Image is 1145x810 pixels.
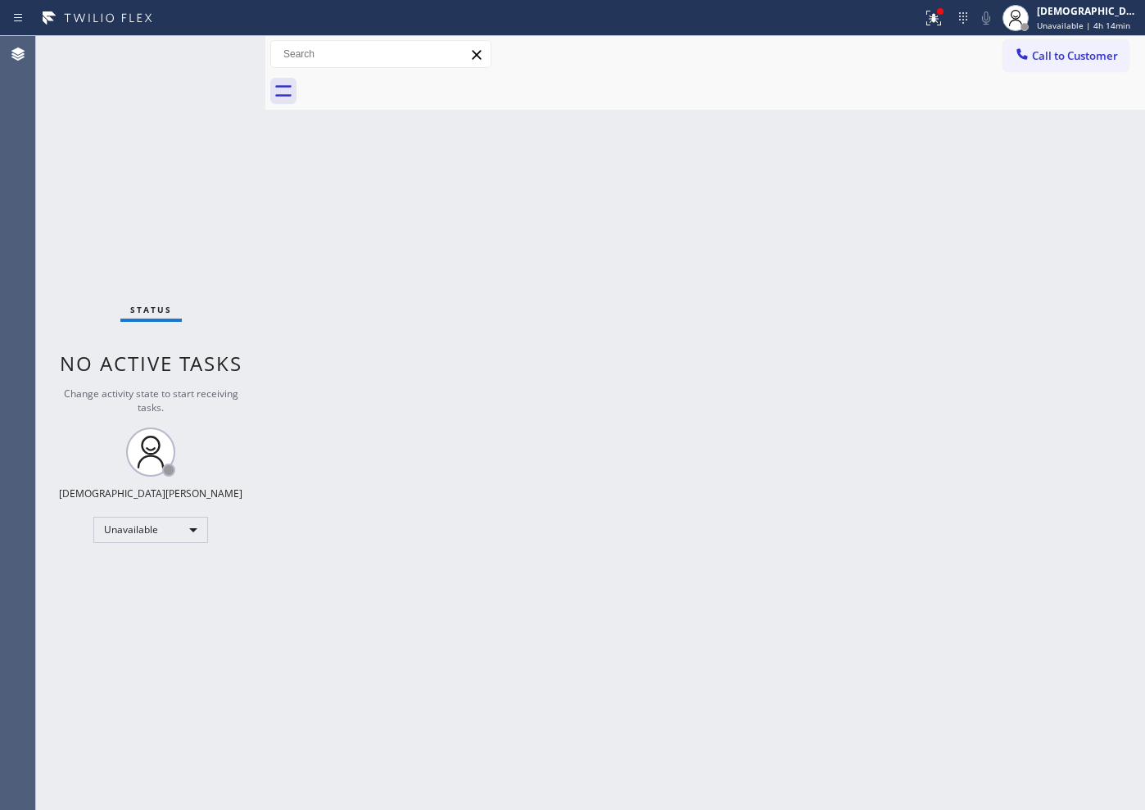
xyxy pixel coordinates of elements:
span: Call to Customer [1032,48,1118,63]
input: Search [271,41,491,67]
div: [DEMOGRAPHIC_DATA][PERSON_NAME] [59,486,242,500]
div: [DEMOGRAPHIC_DATA][PERSON_NAME] [1037,4,1140,18]
button: Call to Customer [1003,40,1129,71]
button: Mute [975,7,998,29]
span: Unavailable | 4h 14min [1037,20,1130,31]
span: No active tasks [60,350,242,377]
div: Unavailable [93,517,208,543]
span: Change activity state to start receiving tasks. [64,387,238,414]
span: Status [130,304,172,315]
